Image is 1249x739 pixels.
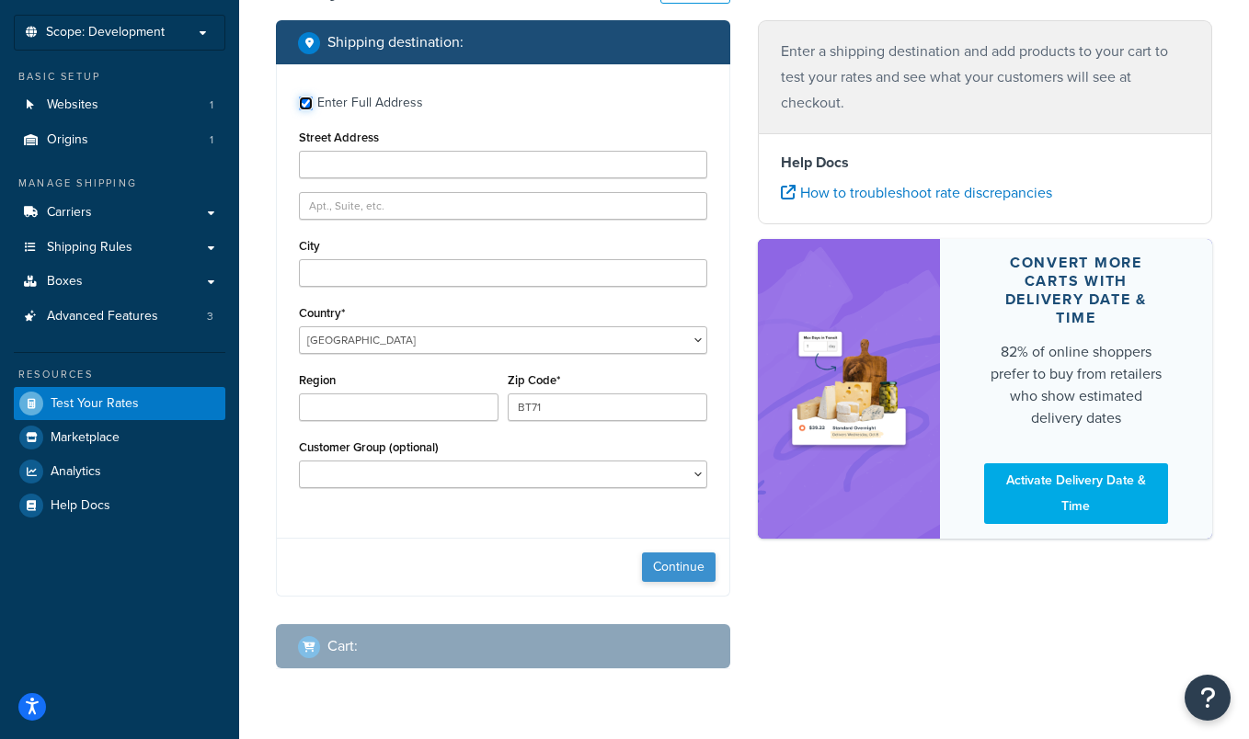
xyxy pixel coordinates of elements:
[47,97,98,113] span: Websites
[47,309,158,324] span: Advanced Features
[46,25,165,40] span: Scope: Development
[210,132,213,148] span: 1
[210,97,213,113] span: 1
[14,88,225,122] li: Websites
[984,341,1168,429] div: 82% of online shoppers prefer to buy from retailers who show estimated delivery dates
[14,387,225,420] a: Test Your Rates
[47,274,83,290] span: Boxes
[14,421,225,454] a: Marketplace
[781,152,1189,174] h4: Help Docs
[984,254,1168,327] div: Convert more carts with delivery date & time
[14,123,225,157] li: Origins
[14,300,225,334] a: Advanced Features3
[14,123,225,157] a: Origins1
[299,97,313,110] input: Enter Full Address
[14,69,225,85] div: Basic Setup
[14,489,225,522] a: Help Docs
[984,463,1168,524] a: Activate Delivery Date & Time
[327,34,464,51] h2: Shipping destination :
[207,309,213,324] span: 3
[14,176,225,191] div: Manage Shipping
[51,396,139,412] span: Test Your Rates
[51,498,110,514] span: Help Docs
[299,373,336,387] label: Region
[508,373,560,387] label: Zip Code*
[14,367,225,382] div: Resources
[642,552,716,582] button: Continue
[14,455,225,488] a: Analytics
[14,196,225,230] a: Carriers
[14,300,225,334] li: Advanced Features
[14,231,225,265] a: Shipping Rules
[1185,675,1231,721] button: Open Resource Center
[327,638,358,654] h2: Cart :
[51,430,120,446] span: Marketplace
[47,240,132,256] span: Shipping Rules
[47,132,88,148] span: Origins
[47,205,92,221] span: Carriers
[51,464,101,480] span: Analytics
[299,306,345,320] label: Country*
[299,131,379,144] label: Street Address
[14,265,225,299] a: Boxes
[781,39,1189,116] p: Enter a shipping destination and add products to your cart to test your rates and see what your c...
[317,90,423,116] div: Enter Full Address
[299,192,707,220] input: Apt., Suite, etc.
[299,239,320,253] label: City
[781,182,1052,203] a: How to troubleshoot rate discrepancies
[14,88,225,122] a: Websites1
[785,298,912,480] img: feature-image-ddt-36eae7f7280da8017bfb280eaccd9c446f90b1fe08728e4019434db127062ab4.png
[299,440,439,454] label: Customer Group (optional)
